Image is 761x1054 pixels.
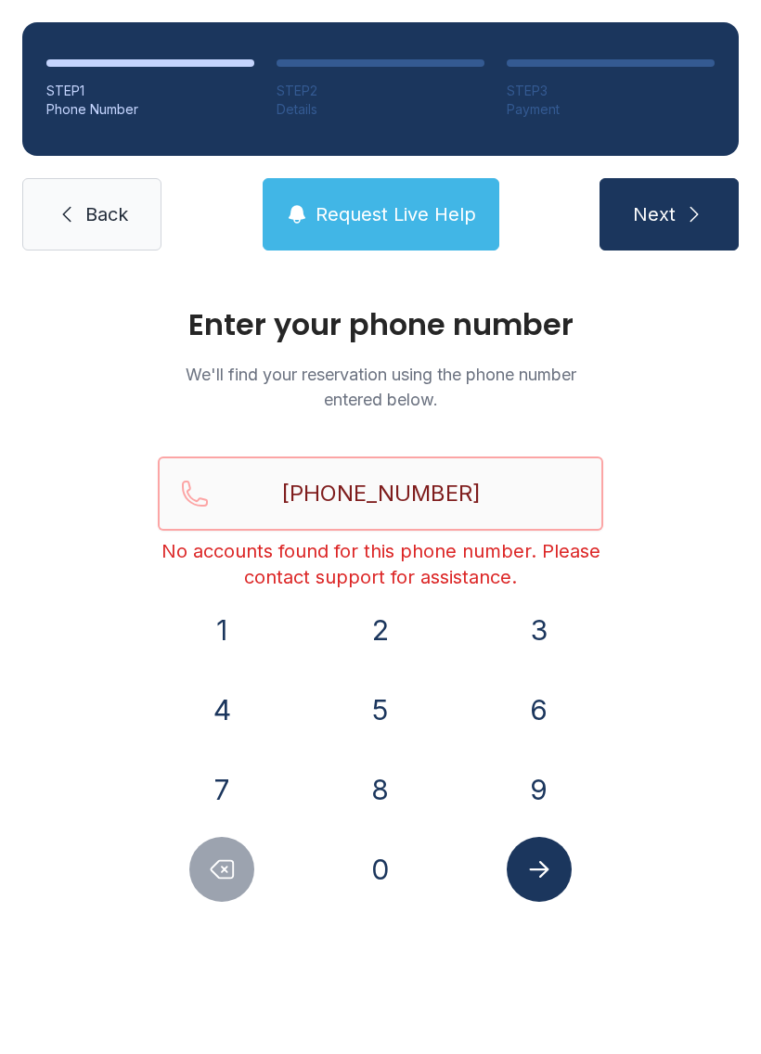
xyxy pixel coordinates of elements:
button: 2 [348,598,413,662]
input: Reservation phone number [158,456,603,531]
button: 1 [189,598,254,662]
button: 3 [507,598,572,662]
button: Delete number [189,837,254,902]
div: No accounts found for this phone number. Please contact support for assistance. [158,538,603,590]
button: 4 [189,677,254,742]
div: Payment [507,100,715,119]
p: We'll find your reservation using the phone number entered below. [158,362,603,412]
span: Request Live Help [316,201,476,227]
div: STEP 3 [507,82,715,100]
div: Details [277,100,484,119]
button: 9 [507,757,572,822]
span: Next [633,201,676,227]
div: STEP 1 [46,82,254,100]
button: Submit lookup form [507,837,572,902]
button: 0 [348,837,413,902]
button: 5 [348,677,413,742]
div: Phone Number [46,100,254,119]
button: 7 [189,757,254,822]
div: STEP 2 [277,82,484,100]
button: 8 [348,757,413,822]
h1: Enter your phone number [158,310,603,340]
button: 6 [507,677,572,742]
span: Back [85,201,128,227]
